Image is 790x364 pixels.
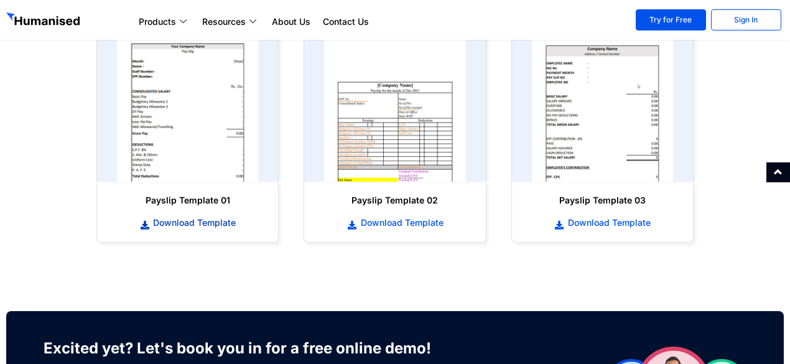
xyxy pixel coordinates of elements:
img: payslip template [117,26,258,182]
a: Try for Free [636,9,706,30]
a: Resources [196,14,266,29]
a: Download Template [317,216,473,230]
a: Products [132,14,196,29]
img: payslip template [324,26,465,182]
a: Sign In [711,9,781,30]
span: Download Template [358,217,444,229]
h6: Payslip Template 03 [524,194,681,207]
a: Contact Us [317,14,375,29]
a: Download Template [524,216,681,230]
img: GetHumanised Logo [6,12,82,29]
h3: Excited yet? Let's book you in for a free online demo! [44,336,451,361]
h6: Payslip Template 01 [109,194,266,207]
span: Download Template [150,217,236,229]
img: payslip template [532,26,673,182]
span: Download Template [565,217,651,229]
a: Download Template [109,216,266,230]
h6: Payslip Template 02 [317,194,473,207]
a: About Us [266,14,317,29]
